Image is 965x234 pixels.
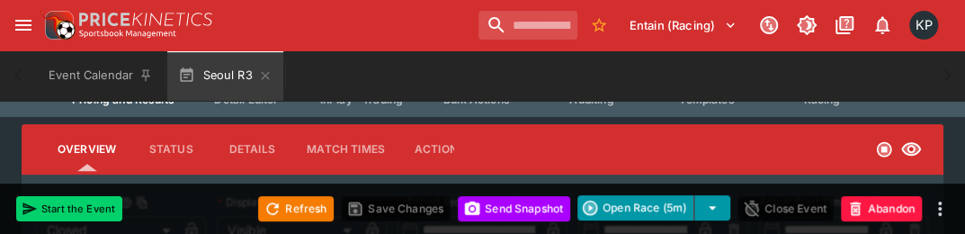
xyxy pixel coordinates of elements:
button: No Bookmarks [585,11,613,40]
button: Kedar Pandit [904,5,943,45]
button: Refresh [258,196,334,221]
button: Event Calendar [38,50,164,101]
button: Connected to PK [753,9,785,41]
button: Notifications [866,9,898,41]
button: Select Tenant [619,11,747,40]
button: Overview [43,128,130,171]
div: split button [577,195,730,220]
img: Sportsbook Management [79,30,176,38]
button: Abandon [841,196,922,221]
button: Status [130,128,211,171]
button: Seoul R3 [167,50,282,101]
img: PriceKinetics Logo [40,7,76,43]
button: Documentation [828,9,861,41]
svg: Visible [900,139,922,160]
button: Match Times [292,128,399,171]
img: PriceKinetics [79,13,212,26]
button: select merge strategy [694,195,730,220]
button: Actions [399,128,480,171]
button: more [929,198,951,220]
button: Start the Event [16,196,122,221]
button: Open Race (5m) [577,195,694,220]
div: Kedar Pandit [909,11,938,40]
svg: Closed [875,140,893,158]
input: search [478,11,577,40]
span: Mark an event as closed and abandoned. [841,198,922,216]
button: Details [211,128,292,171]
button: open drawer [7,9,40,41]
button: Send Snapshot [458,196,570,221]
button: Toggle light/dark mode [791,9,823,41]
